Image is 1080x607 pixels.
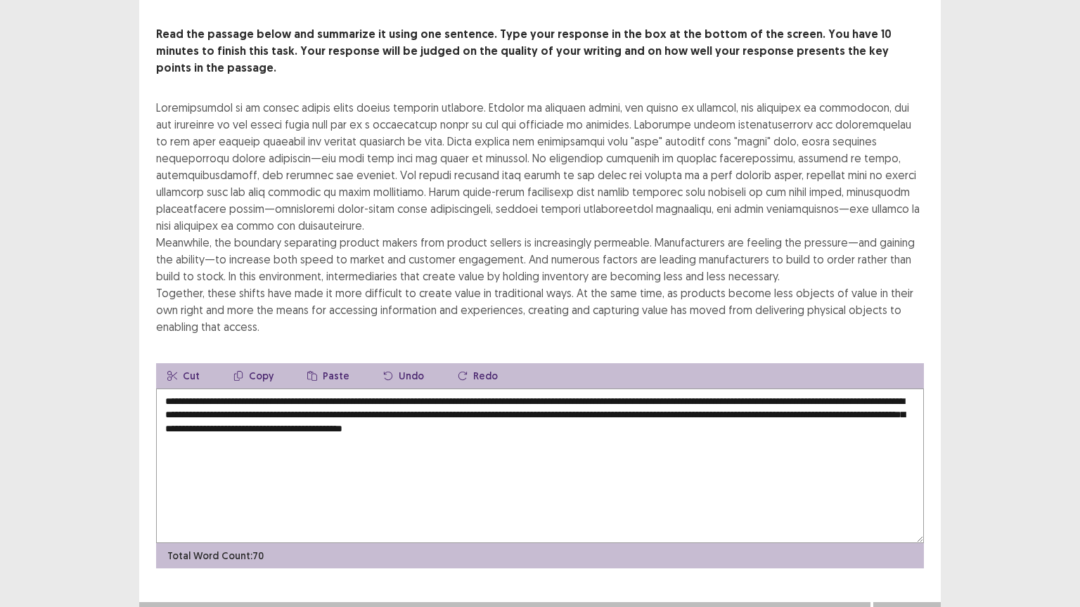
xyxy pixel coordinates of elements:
button: Copy [222,363,285,389]
button: Cut [156,363,211,389]
div: Loremipsumdol si am consec adipis elits doeius temporin utlabore. Etdolor ma aliquaen admini, ven... [156,99,924,335]
p: Total Word Count: 70 [167,549,264,563]
button: Paste [296,363,361,389]
button: Undo [372,363,435,389]
button: Redo [446,363,509,389]
p: Read the passage below and summarize it using one sentence. Type your response in the box at the ... [156,26,924,77]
